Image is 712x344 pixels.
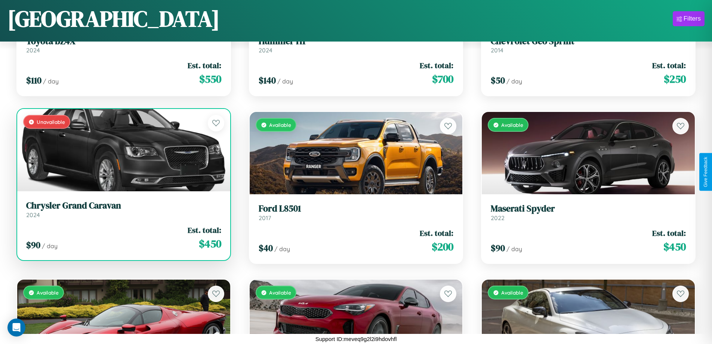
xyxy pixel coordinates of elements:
span: 2024 [26,211,40,219]
a: Hummer H12024 [259,36,454,54]
a: Toyota bZ4X2024 [26,36,221,54]
span: $ 140 [259,74,276,86]
span: $ 40 [259,242,273,254]
span: / day [506,77,522,85]
span: Unavailable [37,119,65,125]
button: Filters [673,11,705,26]
span: $ 200 [432,239,453,254]
h3: Maserati Spyder [491,203,686,214]
span: / day [506,245,522,253]
span: Est. total: [420,228,453,238]
span: $ 250 [664,71,686,86]
span: 2024 [259,46,272,54]
h1: [GEOGRAPHIC_DATA] [7,3,220,34]
a: Chrysler Grand Caravan2024 [26,200,221,219]
div: Give Feedback [703,157,708,187]
span: Est. total: [652,228,686,238]
a: Ford L85012017 [259,203,454,222]
span: $ 90 [26,239,40,251]
span: / day [43,77,59,85]
h3: Ford L8501 [259,203,454,214]
span: $ 90 [491,242,505,254]
span: Available [269,122,291,128]
span: $ 110 [26,74,41,86]
span: Available [37,289,59,296]
span: $ 550 [199,71,221,86]
div: Open Intercom Messenger [7,319,25,337]
a: Chevrolet Geo Sprint2014 [491,36,686,54]
span: $ 450 [199,236,221,251]
span: 2024 [26,46,40,54]
span: $ 450 [663,239,686,254]
span: $ 700 [432,71,453,86]
div: Filters [684,15,701,22]
span: Available [269,289,291,296]
span: $ 50 [491,74,505,86]
span: Est. total: [188,225,221,235]
h3: Chrysler Grand Caravan [26,200,221,211]
span: / day [42,242,58,250]
span: Est. total: [188,60,221,71]
p: Support ID: meveq9g2l2i9hdovhfl [315,334,397,344]
a: Maserati Spyder2022 [491,203,686,222]
span: Available [501,289,523,296]
span: Available [501,122,523,128]
span: Est. total: [652,60,686,71]
span: / day [274,245,290,253]
span: 2022 [491,214,505,222]
span: / day [277,77,293,85]
span: 2017 [259,214,271,222]
span: 2014 [491,46,503,54]
span: Est. total: [420,60,453,71]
